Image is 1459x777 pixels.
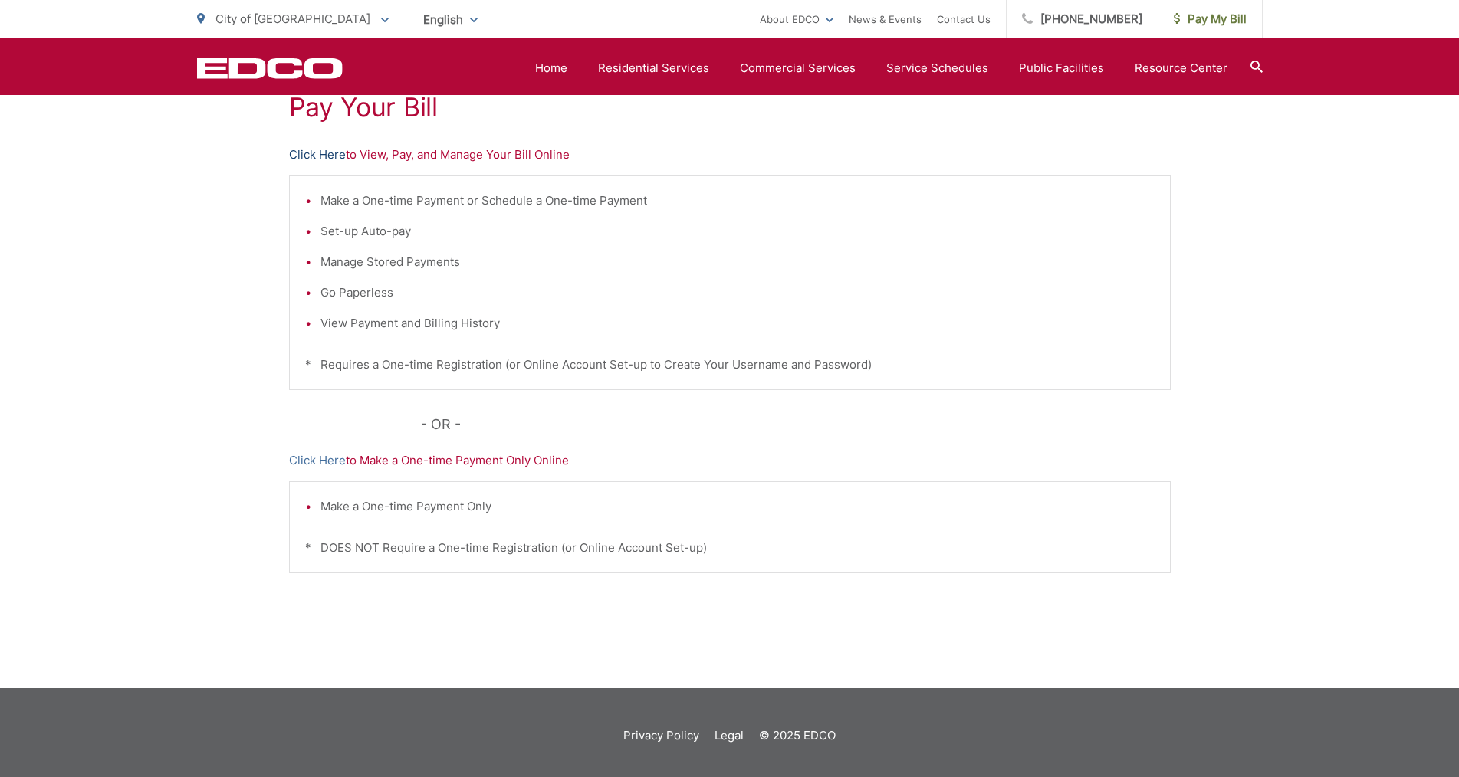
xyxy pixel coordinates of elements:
a: Service Schedules [886,59,988,77]
a: Click Here [289,451,346,470]
p: to View, Pay, and Manage Your Bill Online [289,146,1171,164]
p: * Requires a One-time Registration (or Online Account Set-up to Create Your Username and Password) [305,356,1155,374]
a: Commercial Services [740,59,856,77]
h1: Pay Your Bill [289,92,1171,123]
a: EDCD logo. Return to the homepage. [197,57,343,79]
p: * DOES NOT Require a One-time Registration (or Online Account Set-up) [305,539,1155,557]
li: View Payment and Billing History [320,314,1155,333]
li: Make a One-time Payment Only [320,497,1155,516]
li: Manage Stored Payments [320,253,1155,271]
a: Resource Center [1135,59,1227,77]
span: Pay My Bill [1174,10,1247,28]
a: Legal [715,726,744,745]
p: to Make a One-time Payment Only Online [289,451,1171,470]
p: © 2025 EDCO [759,726,836,745]
a: Home [535,59,567,77]
a: News & Events [849,10,922,28]
p: - OR - [421,413,1171,436]
a: Contact Us [937,10,991,28]
a: Click Here [289,146,346,164]
a: Public Facilities [1019,59,1104,77]
li: Go Paperless [320,284,1155,302]
span: City of [GEOGRAPHIC_DATA] [215,11,370,26]
li: Make a One-time Payment or Schedule a One-time Payment [320,192,1155,210]
li: Set-up Auto-pay [320,222,1155,241]
span: English [412,6,489,33]
a: About EDCO [760,10,833,28]
a: Residential Services [598,59,709,77]
a: Privacy Policy [623,726,699,745]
